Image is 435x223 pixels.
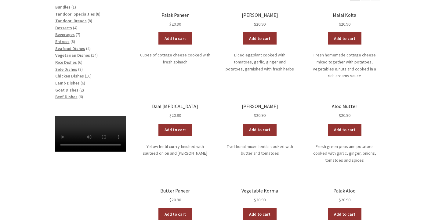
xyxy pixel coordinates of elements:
bdi: 20.90 [254,113,266,118]
a: [PERSON_NAME] $20.90 [225,12,295,28]
span: $ [254,21,256,27]
a: Aloo Mutter $20.90 [309,103,380,119]
a: Lamb Dishes [55,80,80,86]
h2: Daal [MEDICAL_DATA] [140,103,210,109]
p: Fresh homemade cottage cheese mixed together with potatoes, vegetables & nuts and cooked in a ric... [309,52,380,79]
a: Goat Dishes [55,87,78,93]
span: 2 [81,87,83,93]
a: Vegetable Korma $20.90 [225,188,295,203]
bdi: 20.90 [254,21,266,27]
span: 4 [87,46,89,51]
a: Tandoori Specialties [55,11,95,17]
span: 4 [74,25,76,31]
a: Add to cart: “Palak Aloo” [328,208,361,220]
bdi: 20.90 [169,197,181,203]
bdi: 20.90 [339,113,350,118]
a: Beef Dishes [55,94,78,99]
bdi: 20.90 [169,113,181,118]
a: Add to cart: “Palak Paneer” [158,32,192,45]
a: Add to cart: “Vegetable Korma” [243,208,277,220]
a: Palak Paneer $20.90 [140,12,210,28]
span: $ [254,197,256,203]
a: Entrees [55,39,70,44]
span: $ [339,197,341,203]
a: [PERSON_NAME] $20.90 [225,103,295,119]
a: Palak Aloo $20.90 [309,188,380,203]
a: Beverages [55,32,75,37]
h2: Palak Paneer [140,12,210,18]
span: $ [339,21,341,27]
p: Cubes of cottage cheese cooked with fresh spinach [140,52,210,65]
span: 7 [77,32,79,37]
a: Desserts [55,25,72,31]
span: 8 [72,39,74,44]
h2: Butter Paneer [140,188,210,194]
p: Traditional mixed lentils cooked with butter and tomatoes [225,143,295,157]
h2: [PERSON_NAME] [225,12,295,18]
span: 8 [97,11,99,17]
span: $ [169,21,172,27]
a: Bundles [55,4,71,10]
a: Butter Paneer $20.90 [140,188,210,203]
bdi: 20.90 [169,21,181,27]
span: 6 [79,59,81,65]
h2: Palak Aloo [309,188,380,194]
a: Malai Kofta $20.90 [309,12,380,28]
a: Side Dishes [55,67,77,72]
bdi: 20.90 [254,197,266,203]
a: Add to cart: “Daal Tarka” [158,124,192,136]
a: Chicken Dishes [55,73,84,79]
a: Add to cart: “Malai Kofta” [328,32,361,45]
span: 8 [79,67,82,72]
bdi: 20.90 [339,21,350,27]
h2: Aloo Mutter [309,103,380,109]
span: 10 [86,73,90,79]
span: 6 [82,80,84,86]
span: $ [254,113,256,118]
p: Diced eggplant cooked with tomatoes, garlic, ginger and potatoes, garnished with fresh herbs [225,52,295,72]
span: 1 [73,4,75,10]
a: Seafood Dishes [55,46,85,51]
h2: Vegetable Korma [225,188,295,194]
a: Tandoori Breads [55,18,87,23]
span: 8 [89,18,91,23]
h2: Malai Kofta [309,12,380,18]
p: Fresh green peas and potatoes cooked with garlic, ginger, onions, tomatoes and spices [309,143,380,164]
span: $ [169,113,172,118]
a: Add to cart: “Butter Paneer” [158,208,192,220]
h2: [PERSON_NAME] [225,103,295,109]
a: Add to cart: “Aloo Mutter” [328,124,361,136]
a: Daal [MEDICAL_DATA] $20.90 [140,103,210,119]
a: Add to cart: “Aloo Bengan” [243,32,277,45]
bdi: 20.90 [339,197,350,203]
span: 14 [92,52,96,58]
a: Add to cart: “Daal Makhani” [243,124,277,136]
span: 6 [80,94,82,99]
span: $ [169,197,172,203]
p: Yellow lentil currry finished with sauteed onion and [PERSON_NAME] [140,143,210,157]
span: $ [339,113,341,118]
a: Vegetarian Dishes [55,52,90,58]
a: Rice Dishes [55,59,77,65]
